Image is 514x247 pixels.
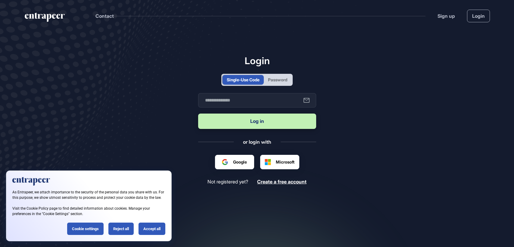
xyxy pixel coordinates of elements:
span: Create a free account [257,179,307,185]
div: Password [268,77,287,83]
a: Login [467,10,490,22]
span: Not registered yet? [207,179,248,185]
div: or login with [243,139,271,145]
a: entrapeer-logo [24,13,65,24]
a: Create a free account [257,179,307,185]
button: Log in [198,114,316,129]
div: Single-Use Code [227,77,260,83]
h1: Login [198,55,316,66]
a: Sign up [438,12,455,20]
span: Microsoft [276,159,294,165]
button: Contact [95,12,114,20]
